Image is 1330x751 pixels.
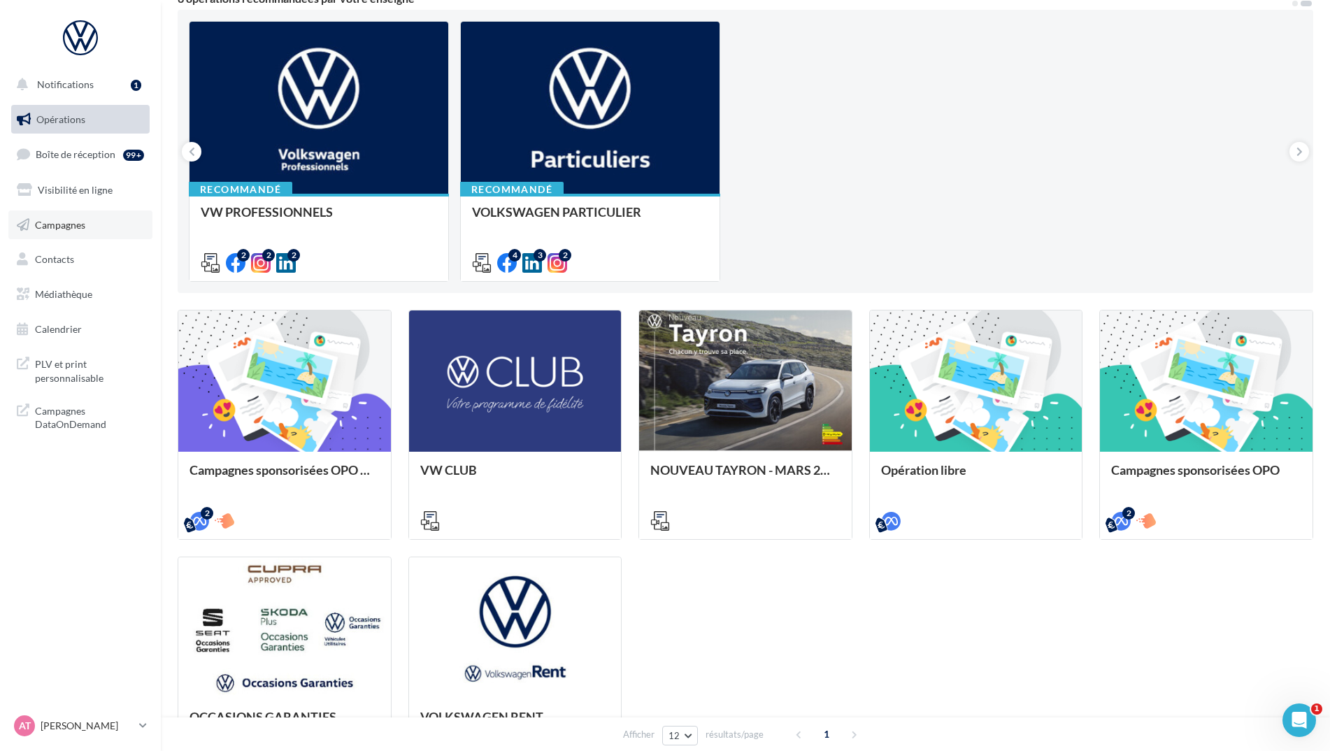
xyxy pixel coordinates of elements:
div: Campagnes sponsorisées OPO [1111,463,1301,491]
div: Campagnes sponsorisées OPO Septembre [190,463,380,491]
span: Campagnes DataOnDemand [35,401,144,431]
span: Calendrier [35,323,82,335]
div: 2 [559,249,571,262]
a: Campagnes DataOnDemand [8,396,152,437]
div: 1 [131,80,141,91]
div: NOUVEAU TAYRON - MARS 2025 [650,463,841,491]
div: VW CLUB [420,463,610,491]
div: VW PROFESSIONNELS [201,205,437,233]
span: Boîte de réception [36,148,115,160]
span: 1 [815,723,838,745]
span: 1 [1311,703,1322,715]
a: AT [PERSON_NAME] [11,713,150,739]
span: PLV et print personnalisable [35,355,144,385]
div: 99+ [123,150,144,161]
div: 3 [534,249,546,262]
span: résultats/page [706,728,764,741]
div: Recommandé [460,182,564,197]
button: 12 [662,726,698,745]
span: 12 [668,730,680,741]
a: Boîte de réception99+ [8,139,152,169]
span: Visibilité en ligne [38,184,113,196]
div: 2 [262,249,275,262]
div: OCCASIONS GARANTIES [190,710,380,738]
a: Campagnes [8,210,152,240]
a: PLV et print personnalisable [8,349,152,390]
span: Afficher [623,728,655,741]
div: 2 [1122,507,1135,520]
a: Opérations [8,105,152,134]
iframe: Intercom live chat [1282,703,1316,737]
span: Opérations [36,113,85,125]
div: 2 [201,507,213,520]
p: [PERSON_NAME] [41,719,134,733]
a: Calendrier [8,315,152,344]
button: Notifications 1 [8,70,147,99]
a: Médiathèque [8,280,152,309]
div: Opération libre [881,463,1071,491]
div: VOLKSWAGEN PARTICULIER [472,205,708,233]
a: Visibilité en ligne [8,176,152,205]
span: Notifications [37,78,94,90]
span: Médiathèque [35,288,92,300]
div: 4 [508,249,521,262]
div: 2 [287,249,300,262]
span: Contacts [35,253,74,265]
div: VOLKSWAGEN RENT [420,710,610,738]
a: Contacts [8,245,152,274]
div: Recommandé [189,182,292,197]
div: 2 [237,249,250,262]
span: Campagnes [35,218,85,230]
span: AT [19,719,31,733]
